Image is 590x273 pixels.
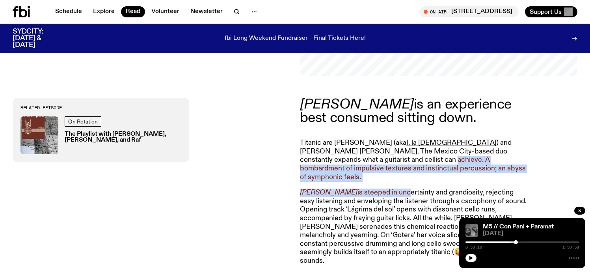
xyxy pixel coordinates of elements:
button: On Air[STREET_ADDRESS] [420,6,519,17]
a: Schedule [50,6,87,17]
p: is steeped in uncertainty and grandiosity, rejecting easy listening and enveloping the listener t... [300,189,527,265]
a: Volunteer [147,6,184,17]
h3: Related Episode [20,106,181,110]
a: M5 // Con Pani + Paramat [483,224,554,230]
a: Read [121,6,145,17]
span: Support Us [530,8,562,15]
p: fbi Long Weekend Fundraiser - Final Tickets Here! [225,35,366,42]
h3: SYDCITY: [DATE] & [DATE] [13,28,63,49]
h3: The Playlist with [PERSON_NAME], [PERSON_NAME], and Raf [65,131,181,143]
p: is an experience best consumed sitting down. [300,98,527,125]
a: On RotationThe Playlist with [PERSON_NAME], [PERSON_NAME], and Raf [20,116,181,154]
a: Newsletter [186,6,227,17]
p: Titanic are [PERSON_NAME] (aka ) and [PERSON_NAME] [PERSON_NAME]. The Mexico City-based duo const... [300,139,527,181]
span: 0:53:16 [465,245,482,249]
span: [DATE] [483,231,579,237]
em: [PERSON_NAME] [300,189,357,196]
a: Explore [88,6,119,17]
button: Support Us [525,6,577,17]
a: I. la [DEMOGRAPHIC_DATA] [406,139,497,146]
em: [PERSON_NAME] [300,97,414,112]
span: 1:59:58 [562,245,579,249]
